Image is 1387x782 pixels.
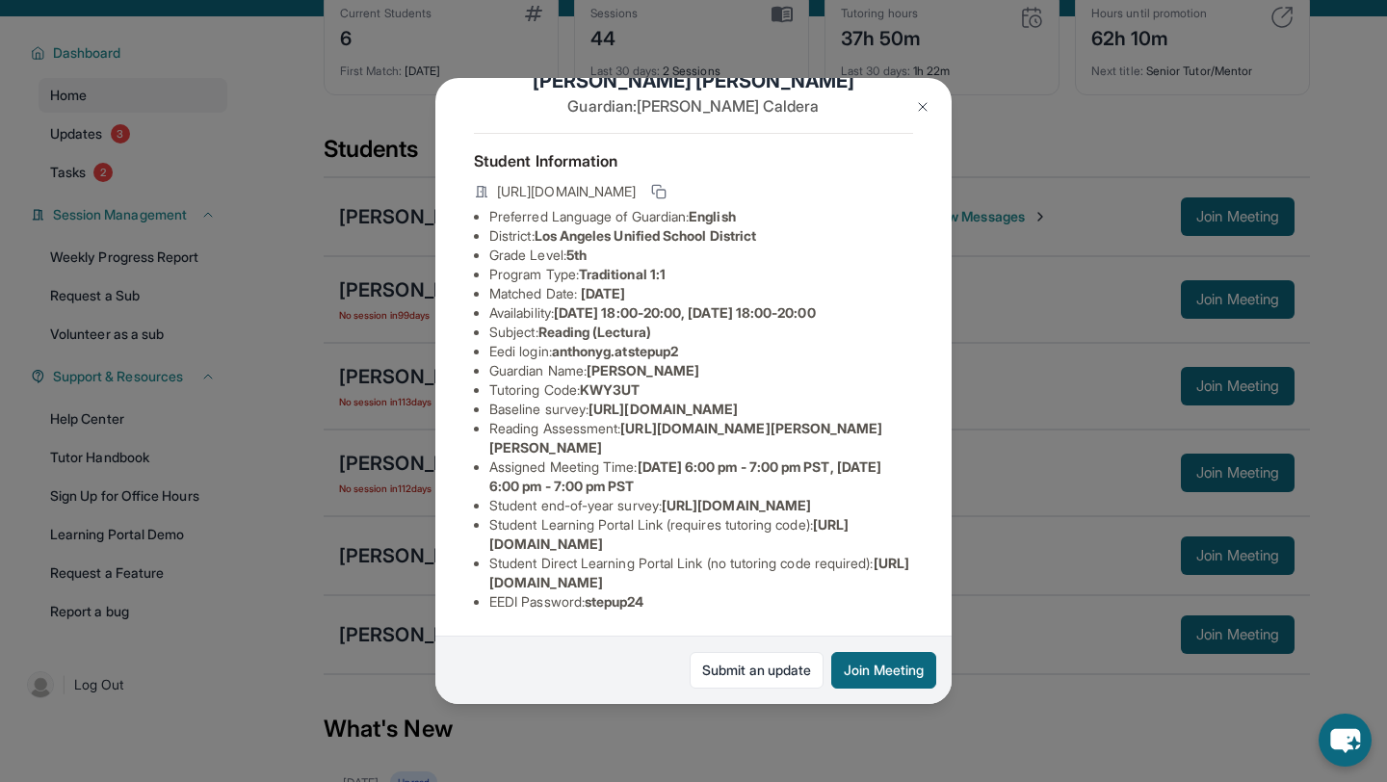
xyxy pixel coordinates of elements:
span: [PERSON_NAME] [587,362,699,378]
span: Los Angeles Unified School District [535,227,756,244]
li: Reading Assessment : [489,419,913,457]
button: Copy link [647,180,670,203]
span: anthonyg.atstepup2 [552,343,678,359]
a: Submit an update [690,652,824,689]
li: Baseline survey : [489,400,913,419]
span: [DATE] 6:00 pm - 7:00 pm PST, [DATE] 6:00 pm - 7:00 pm PST [489,458,881,494]
span: [URL][DOMAIN_NAME] [662,497,811,513]
span: Traditional 1:1 [579,266,666,282]
button: Join Meeting [831,652,936,689]
li: Grade Level: [489,246,913,265]
li: Program Type: [489,265,913,284]
li: EEDI Password : [489,592,913,612]
span: English [689,208,736,224]
li: Preferred Language of Guardian: [489,207,913,226]
span: Reading (Lectura) [538,324,651,340]
button: chat-button [1319,714,1372,767]
li: Tutoring Code : [489,380,913,400]
span: [URL][DOMAIN_NAME][PERSON_NAME][PERSON_NAME] [489,420,883,456]
span: 5th [566,247,587,263]
li: Student Learning Portal Link (requires tutoring code) : [489,515,913,554]
li: Student Direct Learning Portal Link (no tutoring code required) : [489,554,913,592]
span: [URL][DOMAIN_NAME] [497,182,636,201]
p: Guardian: [PERSON_NAME] Caldera [474,94,913,117]
img: Close Icon [915,99,930,115]
li: Availability: [489,303,913,323]
li: Matched Date: [489,284,913,303]
h1: [PERSON_NAME] [PERSON_NAME] [474,67,913,94]
span: KWY3UT [580,381,640,398]
span: [URL][DOMAIN_NAME] [589,401,738,417]
li: Assigned Meeting Time : [489,457,913,496]
span: stepup24 [585,593,644,610]
li: Student end-of-year survey : [489,496,913,515]
li: District: [489,226,913,246]
span: [DATE] 18:00-20:00, [DATE] 18:00-20:00 [554,304,816,321]
span: [DATE] [581,285,625,301]
h4: Student Information [474,149,913,172]
li: Eedi login : [489,342,913,361]
li: Guardian Name : [489,361,913,380]
li: Subject : [489,323,913,342]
